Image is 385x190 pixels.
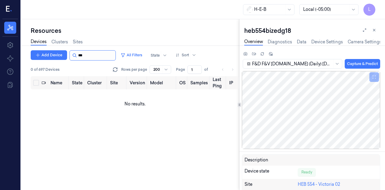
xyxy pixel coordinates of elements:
[345,59,380,69] button: Capture & Predict
[31,26,239,35] div: Resources
[85,76,108,89] th: Cluster
[69,76,85,89] th: State
[245,168,298,176] div: Device state
[188,76,210,89] th: Samples
[210,76,227,89] th: Last Ping
[298,168,316,176] div: Ready
[177,76,188,89] th: OS
[51,39,68,45] a: Clusters
[244,39,263,45] a: Overview
[268,39,292,45] a: Diagnostics
[73,39,83,45] a: Sites
[108,76,127,89] th: Site
[127,76,148,89] th: Version
[148,76,177,89] th: Model
[204,67,214,72] span: of
[219,65,237,74] nav: pagination
[348,39,381,45] a: Camera Settings
[297,39,306,45] a: Data
[121,67,147,72] p: Rows per page
[31,67,60,72] span: 0 of 697 Devices
[176,67,185,72] span: Page
[298,182,340,187] a: HEB 554 - Victoria 02
[31,50,67,60] button: Add Device
[118,50,145,60] button: All Filters
[31,89,239,118] td: No results.
[363,4,375,16] button: L
[33,80,39,86] button: Select all
[245,157,298,163] div: Description
[245,181,298,188] div: Site
[244,26,380,35] div: heb554bizedg18
[31,39,47,45] a: Devices
[48,76,69,89] th: Name
[311,39,343,45] a: Device Settings
[227,76,239,89] th: IP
